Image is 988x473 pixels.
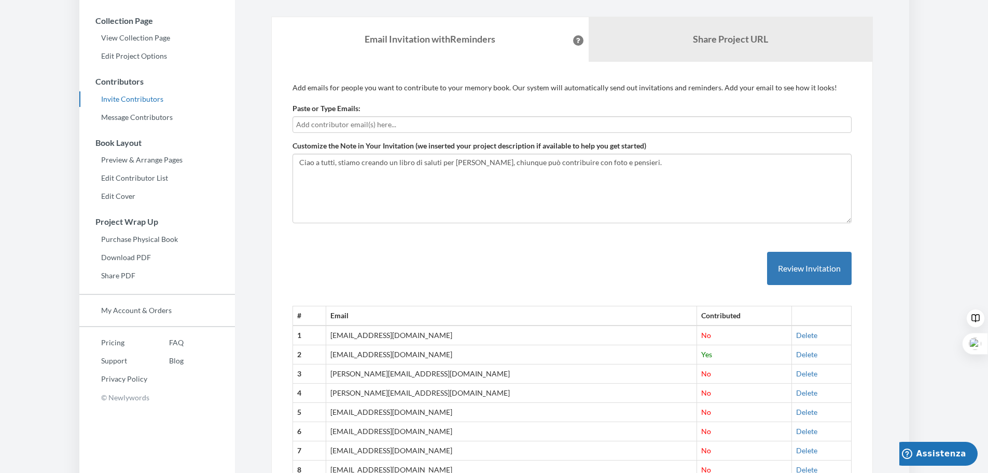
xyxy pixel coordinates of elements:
[293,422,326,441] th: 6
[80,217,235,226] h3: Project Wrap Up
[326,326,697,345] td: [EMAIL_ADDRESS][DOMAIN_NAME]
[293,364,326,384] th: 3
[79,232,235,247] a: Purchase Physical Book
[697,306,792,326] th: Contributed
[79,152,235,168] a: Preview & Arrange Pages
[326,403,697,422] td: [EMAIL_ADDRESS][DOMAIN_NAME]
[767,252,852,286] button: Review Invitation
[147,335,184,350] a: FAQ
[326,364,697,384] td: [PERSON_NAME][EMAIL_ADDRESS][DOMAIN_NAME]
[796,369,817,378] a: Delete
[147,353,184,369] a: Blog
[293,326,326,345] th: 1
[796,408,817,416] a: Delete
[796,446,817,455] a: Delete
[79,250,235,265] a: Download PDF
[701,350,712,359] span: Yes
[293,141,646,151] label: Customize the Note in Your Invitation (we inserted your project description if available to help ...
[796,388,817,397] a: Delete
[326,384,697,403] td: [PERSON_NAME][EMAIL_ADDRESS][DOMAIN_NAME]
[326,306,697,326] th: Email
[293,83,852,93] p: Add emails for people you want to contribute to your memory book. Our system will automatically s...
[293,384,326,403] th: 4
[79,110,235,125] a: Message Contributors
[79,335,147,350] a: Pricing
[293,441,326,461] th: 7
[701,369,711,378] span: No
[80,16,235,25] h3: Collection Page
[293,345,326,364] th: 2
[80,138,235,147] h3: Book Layout
[796,350,817,359] a: Delete
[79,353,147,369] a: Support
[79,91,235,107] a: Invite Contributors
[80,77,235,86] h3: Contributors
[79,303,235,318] a: My Account & Orders
[293,306,326,326] th: #
[79,48,235,64] a: Edit Project Options
[701,331,711,340] span: No
[326,441,697,461] td: [EMAIL_ADDRESS][DOMAIN_NAME]
[79,170,235,186] a: Edit Contributor List
[293,403,326,422] th: 5
[79,30,235,46] a: View Collection Page
[79,389,235,406] p: © Newlywords
[296,119,848,130] input: Add contributor email(s) here...
[899,442,978,468] iframe: Apre un widget che permette di chattare con uno dei nostri agenti
[701,446,711,455] span: No
[796,427,817,436] a: Delete
[79,188,235,204] a: Edit Cover
[293,103,360,114] label: Paste or Type Emails:
[365,33,495,45] strong: Email Invitation with Reminders
[326,345,697,364] td: [EMAIL_ADDRESS][DOMAIN_NAME]
[293,154,852,223] textarea: Ciao a tutti, stiamo creando un libro di saluti per [PERSON_NAME], chiunque può contribuire con f...
[796,331,817,340] a: Delete
[701,388,711,397] span: No
[693,33,768,45] b: Share Project URL
[701,427,711,436] span: No
[79,371,147,387] a: Privacy Policy
[79,268,235,283] a: Share PDF
[326,422,697,441] td: [EMAIL_ADDRESS][DOMAIN_NAME]
[701,408,711,416] span: No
